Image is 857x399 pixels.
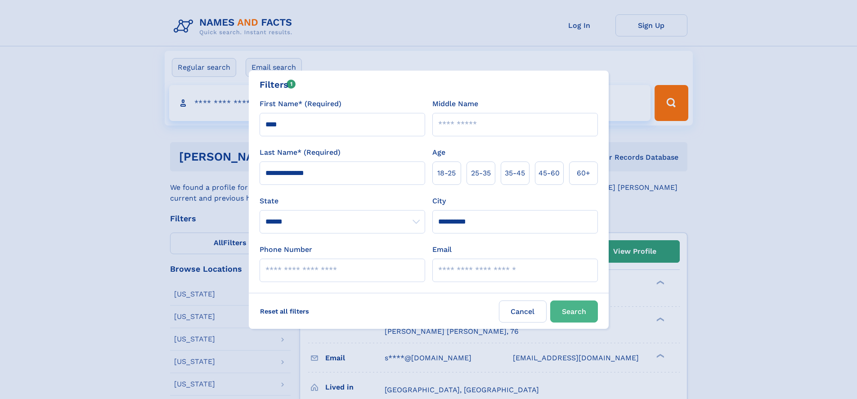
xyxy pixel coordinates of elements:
[437,168,456,179] span: 18‑25
[260,244,312,255] label: Phone Number
[550,300,598,323] button: Search
[432,244,452,255] label: Email
[260,147,341,158] label: Last Name* (Required)
[471,168,491,179] span: 25‑35
[432,196,446,206] label: City
[260,99,341,109] label: First Name* (Required)
[260,78,296,91] div: Filters
[499,300,547,323] label: Cancel
[505,168,525,179] span: 35‑45
[254,300,315,322] label: Reset all filters
[432,99,478,109] label: Middle Name
[577,168,590,179] span: 60+
[538,168,560,179] span: 45‑60
[432,147,445,158] label: Age
[260,196,425,206] label: State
